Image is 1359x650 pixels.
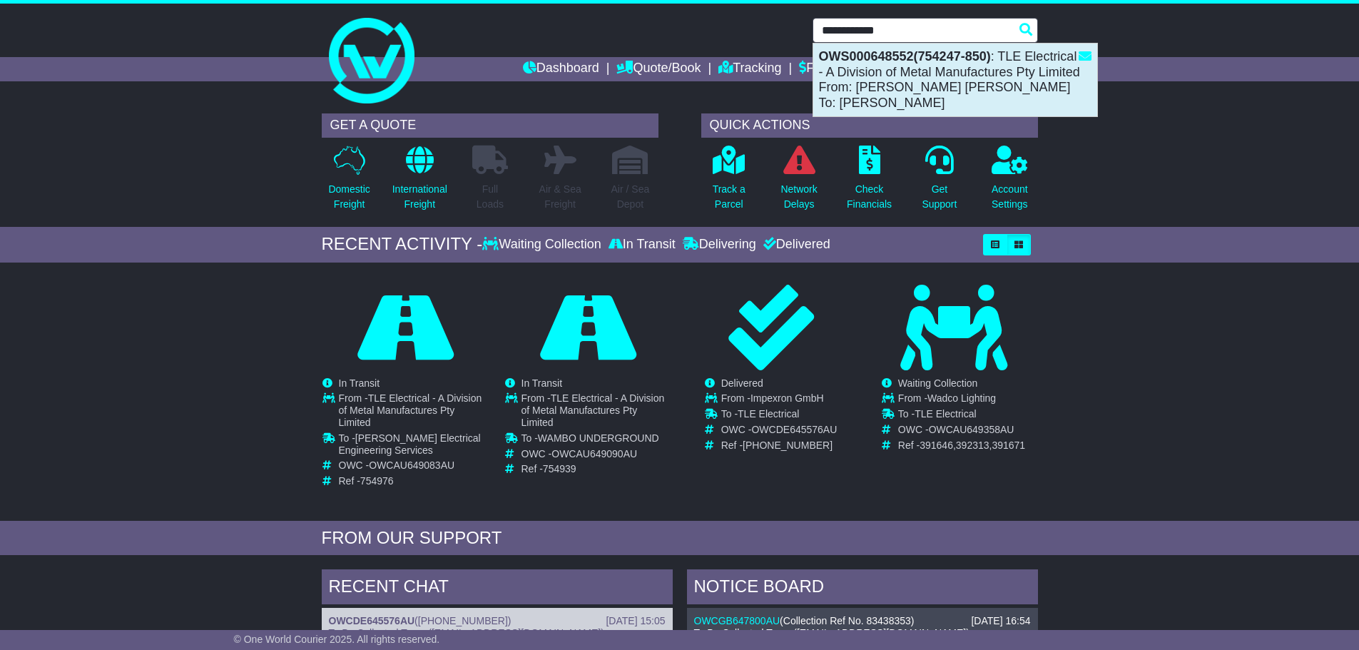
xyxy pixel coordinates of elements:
[721,377,763,389] span: Delivered
[611,182,650,212] p: Air / Sea Depot
[898,424,1025,440] td: OWC -
[929,424,1014,435] span: OWCAU649358AU
[718,57,781,81] a: Tracking
[360,475,394,487] span: 754976
[721,408,838,424] td: To -
[328,182,370,212] p: Domestic Freight
[750,392,824,404] span: Impexron GmbH
[521,463,672,475] td: Ref -
[616,57,701,81] a: Quote/Book
[322,528,1038,549] div: FROM OUR SUPPORT
[927,392,996,404] span: Wadco Lighting
[327,145,370,220] a: DomesticFreight
[339,392,489,432] td: From -
[712,145,746,220] a: Track aParcel
[521,448,672,464] td: OWC -
[721,392,838,408] td: From -
[694,615,780,626] a: OWCGB647800AU
[339,392,482,428] span: TLE Electrical - A Division of Metal Manufactures Pty Limited
[322,113,658,138] div: GET A QUOTE
[339,475,489,487] td: Ref -
[482,237,604,253] div: Waiting Collection
[679,237,760,253] div: Delivering
[743,440,833,451] span: [PHONE_NUMBER]
[721,424,838,440] td: OWC -
[521,432,672,448] td: To -
[898,440,1025,452] td: Ref -
[721,440,838,452] td: Ref -
[392,182,447,212] p: International Freight
[539,182,581,212] p: Air & Sea Freight
[369,459,454,471] span: OWCAU649083AU
[780,182,817,212] p: Network Delays
[322,234,483,255] div: RECENT ACTIVITY -
[898,408,1025,424] td: To -
[713,182,745,212] p: Track a Parcel
[329,615,666,627] div: ( )
[991,145,1029,220] a: AccountSettings
[898,377,978,389] span: Waiting Collection
[992,182,1028,212] p: Account Settings
[783,615,911,626] span: Collection Ref No. 83438353
[922,182,957,212] p: Get Support
[521,392,665,428] span: TLE Electrical - A Division of Metal Manufactures Pty Limited
[551,448,637,459] span: OWCAU649090AU
[606,615,665,627] div: [DATE] 15:05
[920,440,1025,451] span: 391646,392313,391671
[780,145,818,220] a: NetworkDelays
[339,432,489,460] td: To -
[418,615,508,626] span: [PHONE_NUMBER]
[392,145,448,220] a: InternationalFreight
[687,569,1038,608] div: NOTICE BOARD
[898,392,1025,408] td: From -
[799,57,864,81] a: Financials
[339,377,380,389] span: In Transit
[819,49,991,64] strong: OWS000648552(754247-850)
[543,463,576,474] span: 754939
[701,113,1038,138] div: QUICK ACTIONS
[921,145,957,220] a: GetSupport
[846,145,892,220] a: CheckFinancials
[322,569,673,608] div: RECENT CHAT
[694,615,1031,627] div: ( )
[751,424,837,435] span: OWCDE645576AU
[694,627,969,639] span: To Be Collected Team ([EMAIL_ADDRESS][DOMAIN_NAME])
[738,408,799,420] span: TLE Electrical
[538,432,659,444] span: WAMBO UNDERGROUND
[605,237,679,253] div: In Transit
[339,459,489,475] td: OWC -
[329,627,604,639] span: To Be Collected Team ([EMAIL_ADDRESS][DOMAIN_NAME])
[813,44,1097,116] div: : TLE Electrical - A Division of Metal Manufactures Pty Limited From: [PERSON_NAME] [PERSON_NAME]...
[523,57,599,81] a: Dashboard
[472,182,508,212] p: Full Loads
[847,182,892,212] p: Check Financials
[760,237,830,253] div: Delivered
[971,615,1030,627] div: [DATE] 16:54
[329,615,415,626] a: OWCDE645576AU
[339,432,481,456] span: [PERSON_NAME] Electrical Engineering Services
[521,377,563,389] span: In Transit
[234,634,440,645] span: © One World Courier 2025. All rights reserved.
[915,408,976,420] span: TLE Electrical
[521,392,672,432] td: From -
